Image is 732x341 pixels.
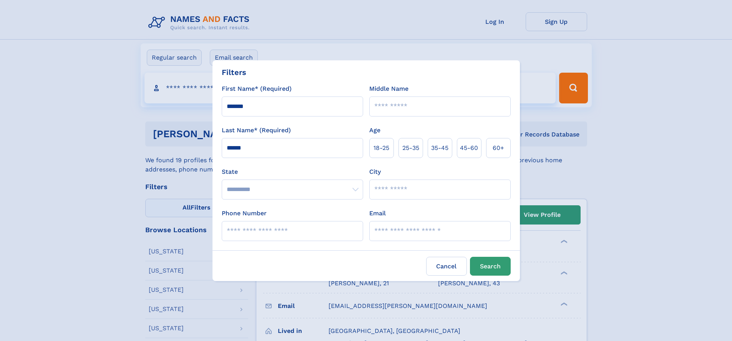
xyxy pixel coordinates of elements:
span: 60+ [493,143,504,153]
label: Middle Name [369,84,408,93]
label: Cancel [426,257,467,276]
span: 18‑25 [373,143,389,153]
label: City [369,167,381,176]
label: Phone Number [222,209,267,218]
label: Age [369,126,380,135]
label: Email [369,209,386,218]
span: 25‑35 [402,143,419,153]
div: Filters [222,67,246,78]
label: First Name* (Required) [222,84,292,93]
span: 35‑45 [431,143,448,153]
button: Search [470,257,511,276]
span: 45‑60 [460,143,478,153]
label: Last Name* (Required) [222,126,291,135]
label: State [222,167,363,176]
